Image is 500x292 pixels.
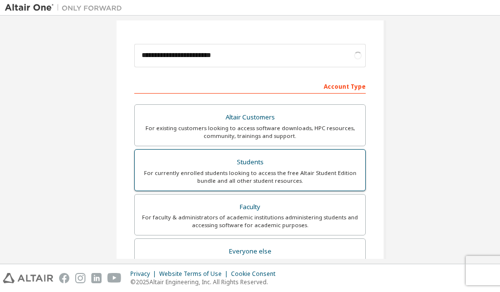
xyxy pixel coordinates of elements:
img: altair_logo.svg [3,273,53,283]
div: Everyone else [141,245,359,258]
div: For faculty & administrators of academic institutions administering students and accessing softwa... [141,214,359,229]
div: Account Type [134,78,366,94]
div: Cookie Consent [231,270,281,278]
div: Altair Customers [141,111,359,124]
img: facebook.svg [59,273,69,283]
img: linkedin.svg [91,273,102,283]
div: Privacy [130,270,159,278]
div: For individuals, businesses and everyone else looking to try Altair software and explore our prod... [141,258,359,274]
div: For existing customers looking to access software downloads, HPC resources, community, trainings ... [141,124,359,140]
p: © 2025 Altair Engineering, Inc. All Rights Reserved. [130,278,281,286]
div: For currently enrolled students looking to access the free Altair Student Edition bundle and all ... [141,169,359,185]
div: Faculty [141,200,359,214]
img: instagram.svg [75,273,85,283]
img: Altair One [5,3,127,13]
div: Students [141,156,359,169]
img: youtube.svg [107,273,122,283]
div: Website Terms of Use [159,270,231,278]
